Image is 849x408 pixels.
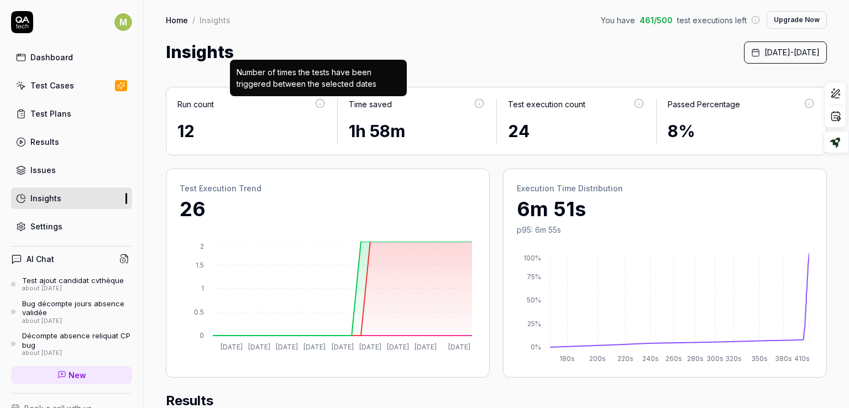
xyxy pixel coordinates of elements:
[22,331,132,349] div: Décompte absence reliquat CP bug
[200,242,204,250] tspan: 2
[180,182,476,194] h2: Test Execution Trend
[706,354,724,363] tspan: 300s
[617,354,633,363] tspan: 220s
[523,254,541,262] tspan: 100%
[200,14,230,25] div: Insights
[11,187,132,209] a: Insights
[11,75,132,96] a: Test Cases
[30,221,62,232] div: Settings
[237,66,400,90] div: Number of times the tests have been triggered between the selected dates
[517,182,813,194] h2: Execution Time Distribution
[194,308,204,316] tspan: 0.5
[687,354,704,363] tspan: 280s
[248,343,270,351] tspan: [DATE]
[196,261,204,269] tspan: 1.5
[30,164,56,176] div: Issues
[527,296,541,304] tspan: 50%
[508,98,585,110] div: Test execution count
[221,343,243,351] tspan: [DATE]
[601,14,635,26] span: You have
[30,51,73,63] div: Dashboard
[30,136,59,148] div: Results
[531,343,541,351] tspan: 0%
[527,273,541,281] tspan: 75%
[30,108,71,119] div: Test Plans
[764,46,820,58] span: [DATE] - [DATE]
[69,369,86,381] span: New
[349,119,486,144] div: 1h 58m
[508,119,645,144] div: 24
[744,41,827,64] button: [DATE]-[DATE]
[11,366,132,384] a: New
[11,46,132,68] a: Dashboard
[22,276,124,285] div: Test ajout candidat cvthèque
[30,80,74,91] div: Test Cases
[448,343,470,351] tspan: [DATE]
[22,299,132,317] div: Bug décompte jours absence validée
[201,284,204,292] tspan: 1
[11,331,132,357] a: Décompte absence reliquat CP bugabout [DATE]
[11,103,132,124] a: Test Plans
[794,354,810,363] tspan: 410s
[30,192,61,204] div: Insights
[114,11,132,33] button: M
[517,224,813,236] p: p95: 6m 55s
[166,14,188,25] a: Home
[276,343,298,351] tspan: [DATE]
[665,354,682,363] tspan: 260s
[192,14,195,25] div: /
[11,276,132,292] a: Test ajout candidat cvthèqueabout [DATE]
[359,343,381,351] tspan: [DATE]
[751,354,768,363] tspan: 350s
[180,194,476,224] p: 26
[415,343,437,351] tspan: [DATE]
[332,343,354,351] tspan: [DATE]
[349,98,392,110] div: Time saved
[589,354,606,363] tspan: 200s
[517,194,813,224] p: 6m 51s
[200,331,204,339] tspan: 0
[22,349,132,357] div: about [DATE]
[767,11,827,29] button: Upgrade Now
[22,285,124,292] div: about [DATE]
[114,13,132,31] span: M
[642,354,659,363] tspan: 240s
[11,216,132,237] a: Settings
[725,354,742,363] tspan: 320s
[303,343,326,351] tspan: [DATE]
[166,40,234,65] h1: Insights
[527,320,541,328] tspan: 25%
[11,131,132,153] a: Results
[27,253,54,265] h4: AI Chat
[177,98,214,110] div: Run count
[668,98,740,110] div: Passed Percentage
[22,317,132,325] div: about [DATE]
[11,159,132,181] a: Issues
[668,119,816,144] div: 8%
[559,354,575,363] tspan: 180s
[775,354,792,363] tspan: 380s
[387,343,409,351] tspan: [DATE]
[11,299,132,325] a: Bug décompte jours absence validéeabout [DATE]
[640,14,673,26] span: 461 / 500
[177,119,326,144] div: 12
[677,14,747,26] span: test executions left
